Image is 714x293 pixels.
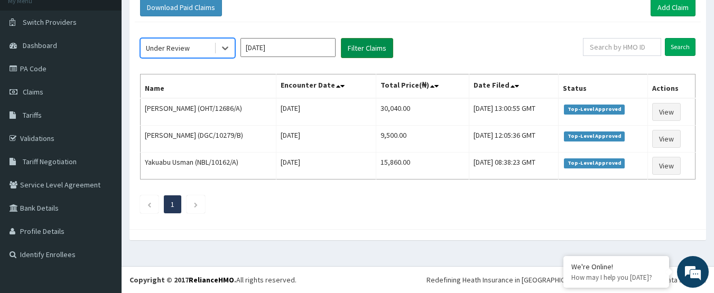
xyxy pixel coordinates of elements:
td: [DATE] [276,153,376,179]
a: Page 1 is your current page [171,200,174,209]
span: Switch Providers [23,17,77,27]
footer: All rights reserved. [122,266,714,293]
td: [DATE] [276,98,376,126]
span: Top-Level Approved [564,105,625,114]
th: Status [559,74,648,99]
a: Previous page [147,200,152,209]
th: Name [141,74,276,99]
div: Redefining Heath Insurance in [GEOGRAPHIC_DATA] using Telemedicine and Data Science! [426,275,706,285]
td: 30,040.00 [376,98,469,126]
span: Top-Level Approved [564,131,625,141]
input: Search by HMO ID [583,38,661,56]
a: RelianceHMO [189,275,234,285]
a: View [652,103,681,121]
input: Select Month and Year [240,38,336,57]
span: Top-Level Approved [564,158,625,168]
div: We're Online! [571,262,661,271]
td: Yakuabu Usman (NBL/10162/A) [141,153,276,179]
td: [DATE] 12:05:36 GMT [469,126,558,153]
th: Actions [648,74,696,99]
td: 15,860.00 [376,153,469,179]
td: [PERSON_NAME] (DGC/10279/B) [141,126,276,153]
td: [DATE] 08:38:23 GMT [469,153,558,179]
th: Total Price(₦) [376,74,469,99]
input: Search [665,38,696,56]
th: Date Filed [469,74,558,99]
span: Tariffs [23,110,42,120]
div: Chat with us now [55,59,178,73]
span: We're online! [61,82,146,189]
div: Under Review [146,43,190,53]
button: Filter Claims [341,38,393,58]
td: [DATE] [276,126,376,153]
p: How may I help you today? [571,273,661,282]
span: Dashboard [23,41,57,50]
a: Next page [193,200,198,209]
strong: Copyright © 2017 . [129,275,236,285]
td: 9,500.00 [376,126,469,153]
span: Tariff Negotiation [23,157,77,166]
img: d_794563401_company_1708531726252_794563401 [20,53,43,79]
td: [PERSON_NAME] (OHT/12686/A) [141,98,276,126]
a: View [652,157,681,175]
td: [DATE] 13:00:55 GMT [469,98,558,126]
div: Minimize live chat window [173,5,199,31]
span: Claims [23,87,43,97]
th: Encounter Date [276,74,376,99]
a: View [652,130,681,148]
textarea: Type your message and hit 'Enter' [5,187,201,224]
